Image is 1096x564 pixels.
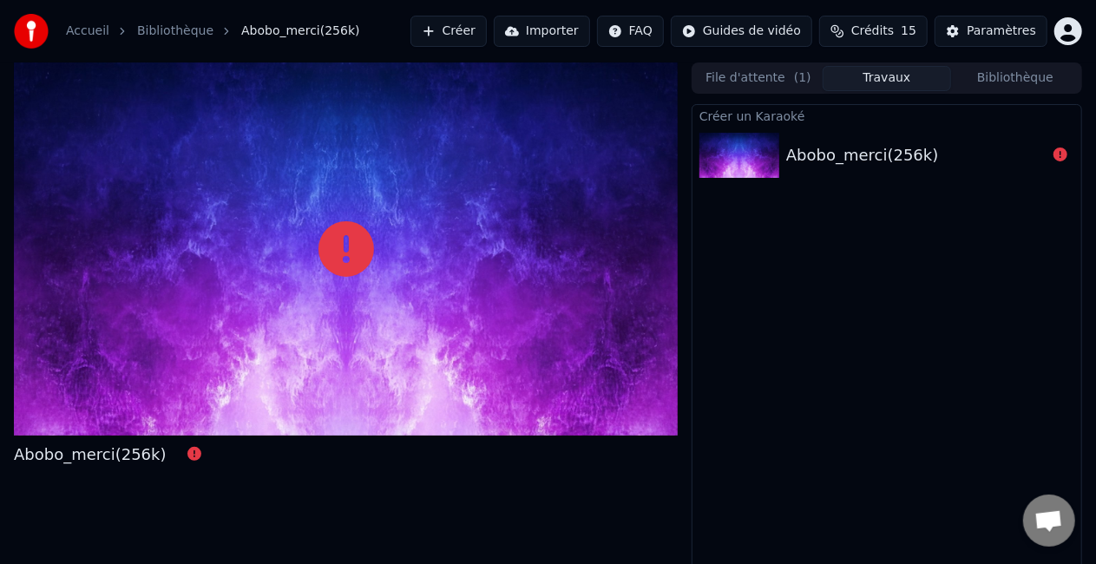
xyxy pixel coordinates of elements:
button: Bibliothèque [951,66,1080,91]
button: Paramètres [935,16,1047,47]
button: Guides de vidéo [671,16,812,47]
a: Accueil [66,23,109,40]
a: Bibliothèque [137,23,213,40]
div: Abobo_merci(256k) [786,143,939,167]
nav: breadcrumb [66,23,360,40]
button: Travaux [823,66,951,91]
span: Abobo_merci(256k) [241,23,360,40]
div: Abobo_merci(256k) [14,443,167,467]
button: FAQ [597,16,664,47]
div: Paramètres [967,23,1036,40]
img: youka [14,14,49,49]
span: ( 1 ) [794,69,811,87]
button: Importer [494,16,590,47]
span: Crédits [851,23,894,40]
span: 15 [901,23,916,40]
a: Ouvrir le chat [1023,495,1075,547]
button: File d'attente [694,66,823,91]
button: Créer [410,16,487,47]
button: Crédits15 [819,16,928,47]
div: Créer un Karaoké [692,105,1081,126]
